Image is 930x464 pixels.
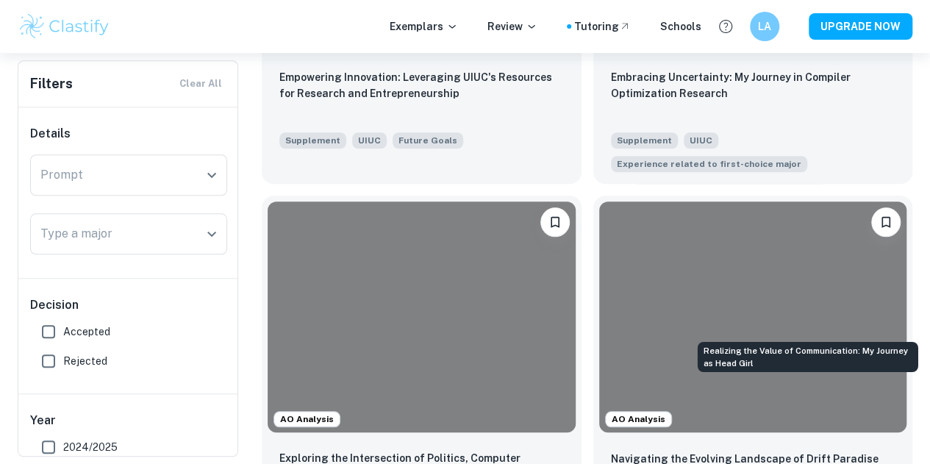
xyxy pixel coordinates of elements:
[606,413,671,426] span: AO Analysis
[201,165,222,185] button: Open
[279,69,564,101] p: Empowering Innovation: Leveraging UIUC's Resources for Research and Entrepreneurship
[574,18,631,35] a: Tutoring
[393,131,463,149] span: Describe your personal and/or career goals after graduating from UIUC and how your selected first...
[713,14,738,39] button: Help and Feedback
[63,324,110,340] span: Accepted
[487,18,537,35] p: Review
[660,18,701,35] a: Schools
[63,439,118,455] span: 2024/2025
[617,157,801,171] span: Experience related to first-choice major
[274,413,340,426] span: AO Analysis
[750,12,779,41] button: LA
[279,132,346,149] span: Supplement
[390,18,458,35] p: Exemplars
[30,74,73,94] h6: Filters
[809,13,912,40] button: UPGRADE NOW
[611,154,807,172] span: Explain, in detail, an experience you've had in the past 3 to 4 years related to your first-choic...
[18,12,111,41] img: Clastify logo
[871,207,901,237] button: Bookmark
[684,132,718,149] span: UIUC
[30,296,227,314] h6: Decision
[540,207,570,237] button: Bookmark
[352,132,387,149] span: UIUC
[398,134,457,147] span: Future Goals
[30,412,227,429] h6: Year
[201,224,222,244] button: Open
[611,69,895,101] p: Embracing Uncertainty: My Journey in Compiler Optimization Research
[30,125,227,143] h6: Details
[698,342,918,372] div: Realizing the Value of Communication: My Journey as Head Girl
[756,18,773,35] h6: LA
[63,353,107,369] span: Rejected
[611,132,678,149] span: Supplement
